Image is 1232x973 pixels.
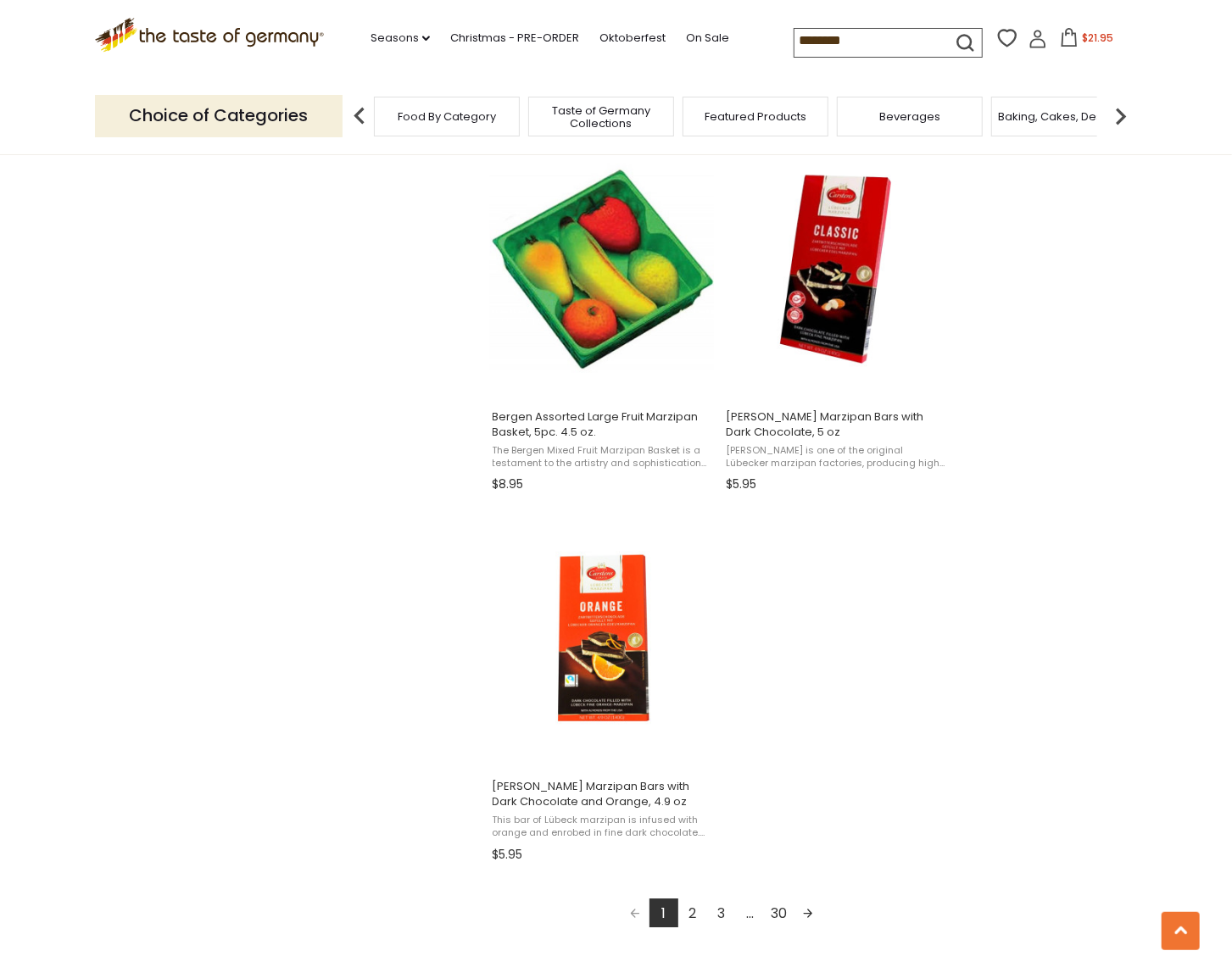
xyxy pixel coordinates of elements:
[493,444,712,470] span: The Bergen Mixed Fruit Marzipan Basket is a testament to the artistry and sophistication of confe...
[490,142,715,498] a: Bergen Assorted Large Fruit Marzipan Basket, 5pc. 4.5 oz.
[398,110,496,123] a: Food By Category
[490,157,715,381] img: Bergen Mixed Fruit Marzipan Basket
[794,898,822,927] a: Next page
[493,779,712,809] span: [PERSON_NAME] Marzipan Bars with Dark Chocolate and Orange, 4.9 oz
[493,475,524,493] span: $8.95
[726,409,945,440] span: [PERSON_NAME] Marzipan Bars with Dark Chocolate, 5 oz
[490,512,715,868] a: Carstens Luebecker Marzipan Bars with Dark Chocolate and Orange, 4.9 oz
[999,110,1130,123] a: Baking, Cakes, Desserts
[1051,28,1123,53] button: $21.95
[343,99,376,133] img: previous arrow
[736,898,765,927] span: ...
[450,29,579,47] a: Christmas - PRE-ORDER
[879,110,940,123] a: Beverages
[493,409,712,440] span: Bergen Assorted Large Fruit Marzipan Basket, 5pc. 4.5 oz.
[493,898,951,932] div: Pagination
[686,29,729,47] a: On Sale
[649,898,678,927] a: 1
[1104,99,1138,133] img: next arrow
[726,444,945,470] span: [PERSON_NAME] is one of the original Lübecker marzipan factories, producing high quality marzipan...
[95,95,343,136] p: Choice of Categories
[705,110,806,123] a: Featured Products
[371,29,430,47] a: Seasons
[678,898,707,927] a: 2
[493,814,712,840] span: This bar of Lübeck marzipan is infused with orange and enrobed in fine dark chocolate. Goes great...
[723,142,948,498] a: Carstens Luebecker Marzipan Bars with Dark Chocolate, 5 oz
[533,104,669,130] a: Taste of Germany Collections
[490,527,715,752] img: Carstens Marzipan Bars with Dark Chocolate and Orange
[707,898,736,927] a: 3
[765,898,794,927] a: 30
[726,475,756,493] span: $5.95
[493,846,523,864] span: $5.95
[1082,31,1113,45] span: $21.95
[599,29,666,47] a: Oktoberfest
